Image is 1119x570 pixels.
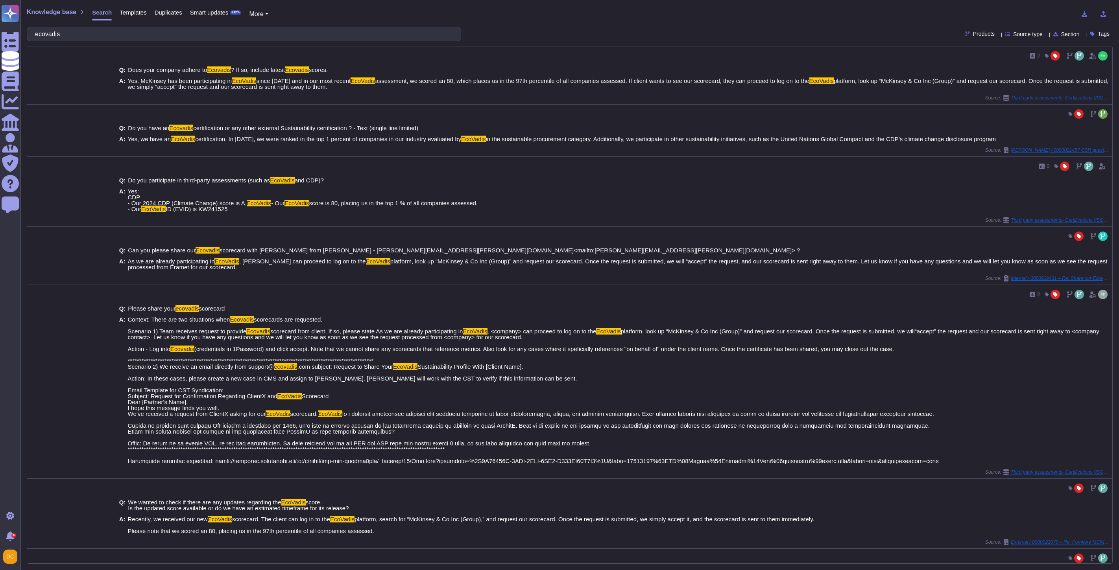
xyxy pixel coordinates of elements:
[128,247,196,254] span: Can you please share our
[295,177,324,184] span: and CDP)?
[366,258,390,265] mark: EcoVadis
[128,258,1108,270] span: platform, look up “McKinsey & Co Inc (Group)” and request our scorecard. Once the request is subm...
[119,516,126,534] b: A:
[11,533,16,538] div: 9+
[274,363,297,370] mark: ecovadis
[270,328,463,335] span: scorecard from client. If so, please state As we are already participating in
[596,328,620,335] mark: EcoVadis
[277,393,302,399] mark: EcoVadis
[1061,31,1080,37] span: Section
[169,125,193,131] mark: Ecovadis
[119,67,126,73] b: Q:
[128,305,175,312] span: Please share your
[119,499,126,511] b: Q:
[230,10,241,15] div: BETA
[351,77,375,84] mark: EcoVadis
[128,499,349,511] span: score. Is the updated score available or do we have an estimated timeframe for its release?
[128,188,247,206] span: Yes: CDP - Our 2024 CDP (Climate Change) score is A.
[119,177,126,183] b: Q:
[1037,292,1040,297] span: 2
[128,410,939,464] span: lo i dolorsit ametconsec adipisci elit seddoeiu temporinc ut labor etdoloremagna, aliqua, eni adm...
[985,275,1109,281] span: Source:
[463,328,487,335] mark: EcoVadis
[119,247,126,253] b: Q:
[375,77,809,84] span: assessment, we scored an 80, which places us in the 97th percentile of all companies assessed. If...
[141,206,166,212] mark: EcoVadis
[128,66,207,73] span: Does your company adhere to
[297,363,393,370] span: .com subject: Request to Share Your
[249,11,263,17] span: More
[1098,31,1110,37] span: Tags
[119,258,126,270] b: A:
[461,136,486,142] mark: EcoVadis
[27,9,76,15] span: Knowledge base
[266,410,290,417] mark: EcoVadis
[1098,51,1108,61] img: user
[128,363,577,399] span: Sustainability Profile With [Client Name]. Action: In these cases, please create a new case in CM...
[128,77,232,84] span: Yes. McKinsey has been participating in
[985,95,1109,101] span: Source:
[285,66,309,73] mark: Ecovadis
[1037,53,1040,58] span: 2
[230,316,254,323] mark: Ecovadis
[330,516,355,522] mark: EcoVadis
[231,66,285,73] span: ? If so, include latest
[128,516,208,522] span: Recently, we received our new
[985,469,1109,475] span: Source:
[809,77,834,84] mark: EcoVadis
[128,177,270,184] span: Do you participate in third-party assessments (such as
[128,77,1109,90] span: platform, look up “McKinsey & Co Inc (Group)” and request our scorecard. Once the request is subm...
[128,393,329,417] span: Scorecard Dear [Partner's Name], I hope this message finds you well. We’ve received a request fro...
[1098,290,1108,299] img: user
[1011,540,1109,544] span: External / 0000021070 – Re: Fornitore MCKINSEY - IT4BUY iter qualifica presso Gruppo Italgas | EC...
[985,217,1109,223] span: Source:
[207,66,231,73] mark: Ecovadis
[128,200,478,212] span: score is 80, placing us in the top 1 % of all companies assessed. - Our
[247,200,271,206] mark: EcoVadis
[128,499,281,506] span: We wanted to check if there are any updates regarding the
[208,516,232,522] mark: EcoVadis
[119,188,126,212] b: A:
[239,258,366,265] span: , [PERSON_NAME] can proceed to log on to the
[128,328,1099,352] span: platform, look up “McKinsey & Co Inc (Group)” and request our scorecard. Once the request is subm...
[985,147,1109,153] span: Source:
[487,328,596,335] span: , <company> can proceed to log on to the
[393,363,417,370] mark: EcoVadis
[128,125,169,131] span: Do you have an
[92,9,112,15] span: Search
[271,200,284,206] span: - Our
[119,125,126,131] b: Q:
[170,346,194,352] mark: Ecovadis
[246,328,270,335] mark: Ecovadis
[284,200,309,206] mark: EcoVadis
[190,9,229,15] span: Smart updates
[119,305,126,311] b: Q:
[120,9,146,15] span: Templates
[196,247,220,254] mark: Ecovadis
[281,499,306,506] mark: EcoVadis
[195,136,461,142] span: certification. In [DATE], we were ranked in the top 1 percent of companies in our industry evalua...
[199,305,225,312] span: scorecard
[2,548,23,565] button: user
[309,66,328,73] span: scores.
[1011,470,1109,474] span: Third party assessments- Certifications (ISO 14001-Ecovadis- CPD)
[270,177,294,184] mark: EcoVadis
[155,9,182,15] span: Duplicates
[3,550,17,564] img: user
[1011,148,1109,153] span: [PERSON_NAME] / 0000021457 CSR questions for [PERSON_NAME] bidding
[175,305,199,312] mark: ecovadis
[119,136,126,142] b: A:
[128,258,215,265] span: As we are already participating in
[166,206,228,212] span: ID (EVID) is KW241525
[171,136,195,142] mark: EcoVadis
[128,346,894,370] span: (credentials in 1Password) and click accept. Note that we cannot share any scorecards that refere...
[318,410,342,417] mark: EcoVadis
[128,516,814,534] span: platform, search for “McKinsey & Co Inc (Group),” and request our scorecard. Once the request is ...
[985,539,1109,545] span: Source:
[486,136,996,142] span: in the sustainable procurement category. Additionally, we participate in other sustainability ini...
[214,258,239,265] mark: EcoVadis
[1011,276,1109,281] span: Internal / 0000019431 – Re: Share our Ecovadis scorecard
[1047,164,1049,169] span: 0
[232,77,256,84] mark: EcoVadis
[119,78,126,90] b: A:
